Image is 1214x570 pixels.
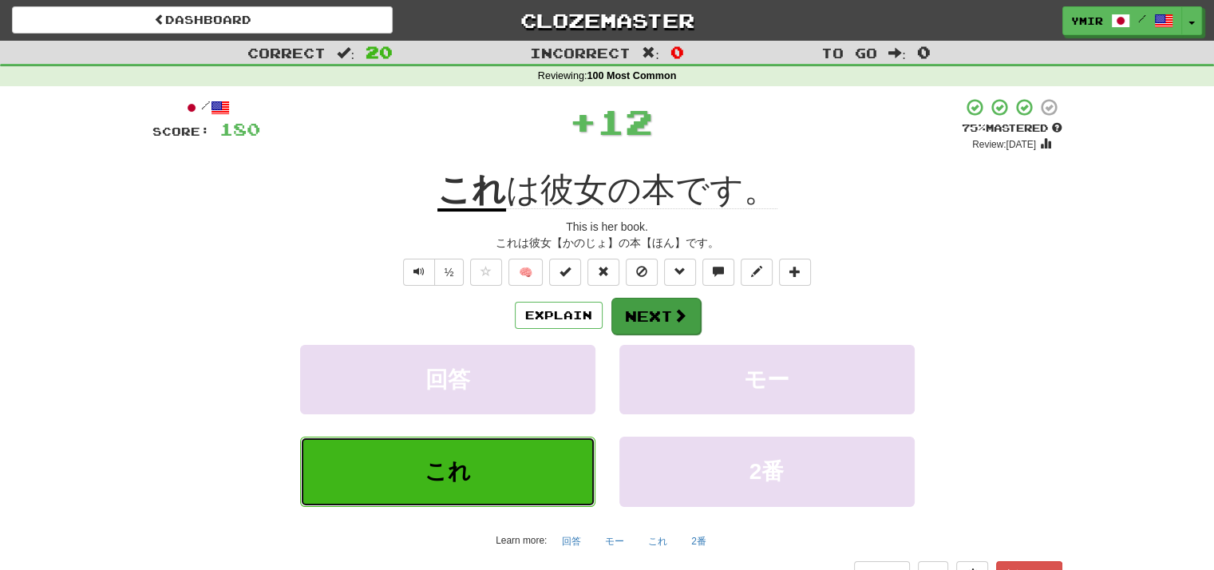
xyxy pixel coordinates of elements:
[597,101,653,141] span: 12
[611,298,701,334] button: Next
[1071,14,1103,28] span: ymir
[425,459,471,484] span: これ
[639,529,676,553] button: これ
[152,97,260,117] div: /
[664,259,696,286] button: Grammar (alt+g)
[749,459,785,484] span: 2番
[962,121,986,134] span: 75 %
[515,302,603,329] button: Explain
[400,259,465,286] div: Text-to-speech controls
[300,437,595,506] button: これ
[219,119,260,139] span: 180
[506,171,777,209] span: は彼女の本です。
[619,437,915,506] button: 2番
[152,235,1062,251] div: これは彼女【かのじょ】の本【ほん】です。
[337,46,354,60] span: :
[553,529,590,553] button: 回答
[741,259,773,286] button: Edit sentence (alt+d)
[821,45,877,61] span: To go
[702,259,734,286] button: Discuss sentence (alt+u)
[587,259,619,286] button: Reset to 0% Mastered (alt+r)
[587,70,676,81] strong: 100 Most Common
[888,46,906,60] span: :
[626,259,658,286] button: Ignore sentence (alt+i)
[596,529,633,553] button: モー
[972,139,1036,150] small: Review: [DATE]
[496,535,547,546] small: Learn more:
[744,367,789,392] span: モー
[549,259,581,286] button: Set this sentence to 100% Mastered (alt+m)
[366,42,393,61] span: 20
[152,125,210,138] span: Score:
[1062,6,1182,35] a: ymir /
[917,42,931,61] span: 0
[569,97,597,145] span: +
[670,42,684,61] span: 0
[417,6,797,34] a: Clozemaster
[508,259,543,286] button: 🧠
[425,367,470,392] span: 回答
[247,45,326,61] span: Correct
[300,345,595,414] button: 回答
[962,121,1062,136] div: Mastered
[619,345,915,414] button: モー
[403,259,435,286] button: Play sentence audio (ctl+space)
[682,529,715,553] button: 2番
[470,259,502,286] button: Favorite sentence (alt+f)
[1138,13,1146,24] span: /
[12,6,393,34] a: Dashboard
[437,171,506,212] u: これ
[642,46,659,60] span: :
[152,219,1062,235] div: This is her book.
[530,45,631,61] span: Incorrect
[779,259,811,286] button: Add to collection (alt+a)
[434,259,465,286] button: ½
